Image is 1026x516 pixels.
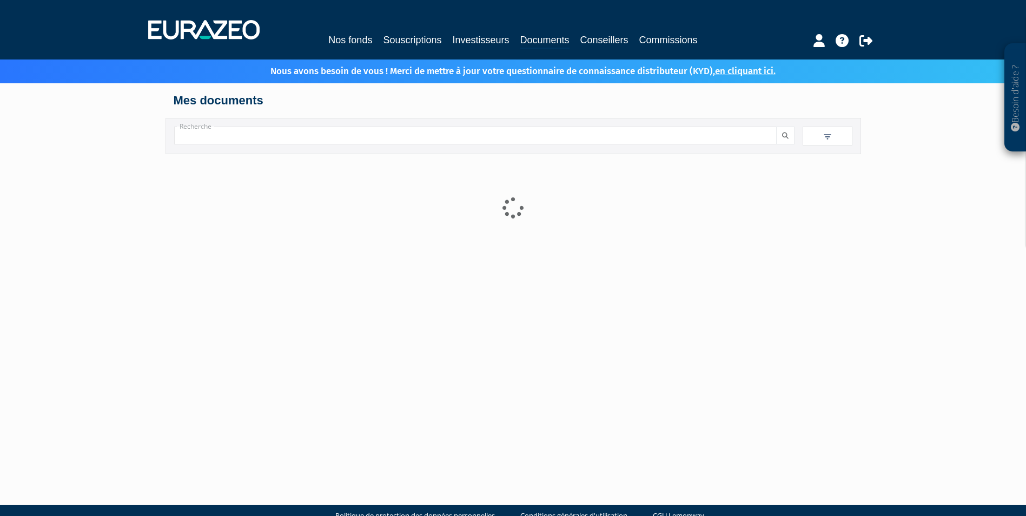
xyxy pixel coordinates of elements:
img: filter.svg [823,132,832,142]
p: Nous avons besoin de vous ! Merci de mettre à jour votre questionnaire de connaissance distribute... [239,62,776,78]
a: Souscriptions [383,32,441,48]
input: Recherche [174,127,777,144]
img: 1732889491-logotype_eurazeo_blanc_rvb.png [148,20,260,39]
a: Nos fonds [328,32,372,48]
a: Conseillers [580,32,628,48]
a: Documents [520,32,570,49]
a: Commissions [639,32,698,48]
a: en cliquant ici. [715,65,776,77]
h4: Mes documents [174,94,853,107]
p: Besoin d'aide ? [1009,49,1022,147]
a: Investisseurs [452,32,509,48]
